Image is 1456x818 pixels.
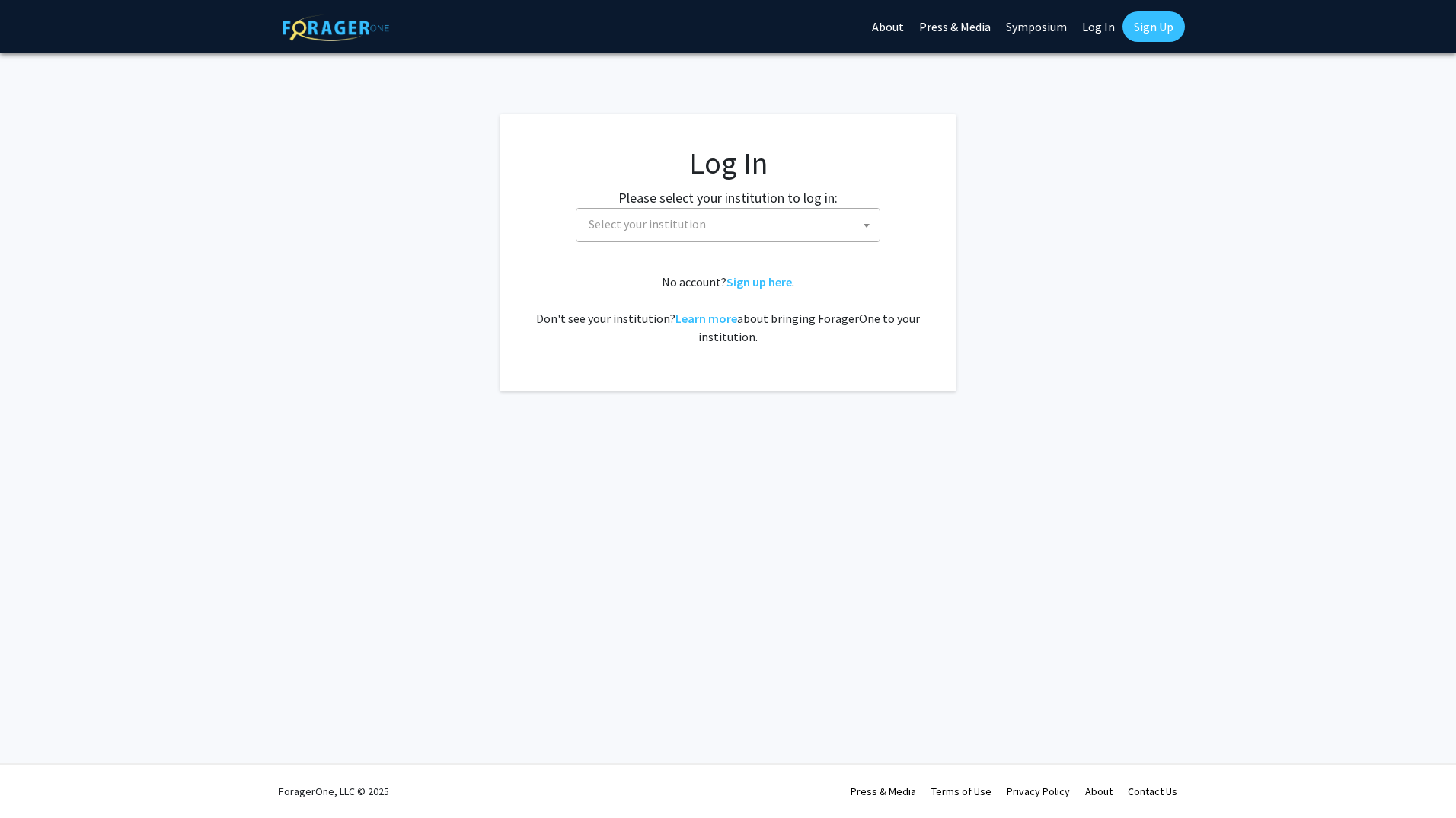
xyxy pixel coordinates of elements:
img: ForagerOne Logo [283,14,389,41]
span: Select your institution [583,209,880,240]
a: About [1085,784,1113,798]
span: Select your institution [589,216,706,232]
a: Privacy Policy [1007,784,1070,798]
a: Press & Media [851,784,916,798]
label: Please select your institution to log in: [618,187,838,208]
a: Learn more about bringing ForagerOne to your institution [675,311,737,326]
a: Sign Up [1122,11,1185,42]
span: Select your institution [576,208,880,242]
a: Sign up here [726,274,792,289]
h1: Log In [530,145,926,181]
div: No account? . Don't see your institution? about bringing ForagerOne to your institution. [530,273,926,346]
a: Terms of Use [931,784,991,798]
a: Contact Us [1128,784,1177,798]
div: ForagerOne, LLC © 2025 [279,765,389,818]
